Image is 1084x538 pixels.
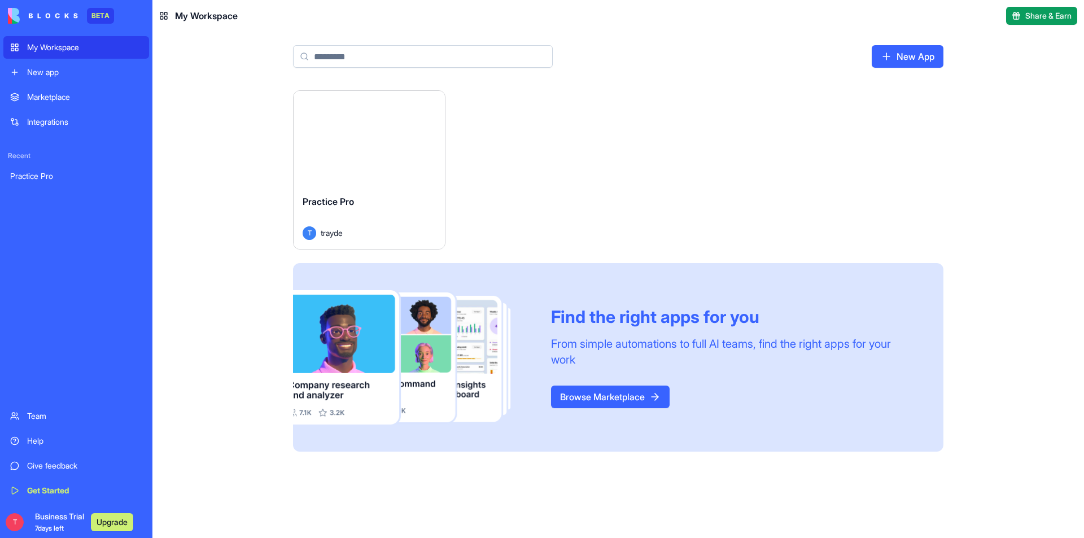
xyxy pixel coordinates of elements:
[27,91,142,103] div: Marketplace
[551,336,916,368] div: From simple automations to full AI teams, find the right apps for your work
[293,290,533,425] img: Frame_181_egmpey.png
[3,430,149,452] a: Help
[3,454,149,477] a: Give feedback
[27,42,142,53] div: My Workspace
[293,90,445,250] a: Practice ProTtrayde
[27,116,142,128] div: Integrations
[3,86,149,108] a: Marketplace
[3,151,149,160] span: Recent
[27,435,142,447] div: Help
[27,410,142,422] div: Team
[321,227,343,239] span: trayde
[35,524,64,532] span: 7 days left
[175,9,238,23] span: My Workspace
[8,8,78,24] img: logo
[3,61,149,84] a: New app
[27,460,142,471] div: Give feedback
[10,170,142,182] div: Practice Pro
[3,36,149,59] a: My Workspace
[27,485,142,496] div: Get Started
[3,165,149,187] a: Practice Pro
[551,307,916,327] div: Find the right apps for you
[35,511,84,533] span: Business Trial
[303,226,316,240] span: T
[3,405,149,427] a: Team
[872,45,943,68] a: New App
[1006,7,1077,25] button: Share & Earn
[3,111,149,133] a: Integrations
[3,479,149,502] a: Get Started
[27,67,142,78] div: New app
[91,513,133,531] button: Upgrade
[87,8,114,24] div: BETA
[303,196,354,207] span: Practice Pro
[6,513,24,531] span: T
[551,386,670,408] a: Browse Marketplace
[1025,10,1072,21] span: Share & Earn
[8,8,114,24] a: BETA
